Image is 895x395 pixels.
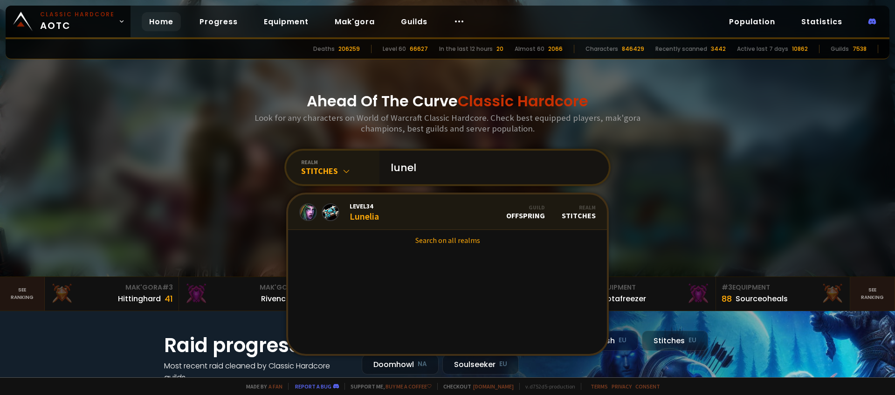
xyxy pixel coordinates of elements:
[362,354,439,374] div: Doomhowl
[142,12,181,31] a: Home
[50,283,173,292] div: Mak'Gora
[582,277,716,311] a: #2Equipment88Notafreezer
[439,45,493,53] div: In the last 12 hours
[261,293,290,305] div: Rivench
[515,45,544,53] div: Almost 60
[338,45,360,53] div: 206259
[386,383,432,390] a: Buy me a coffee
[179,277,313,311] a: Mak'Gora#2Rivench100
[711,45,726,53] div: 3442
[722,292,732,305] div: 88
[393,12,435,31] a: Guilds
[185,283,307,292] div: Mak'Gora
[622,45,644,53] div: 846429
[722,12,783,31] a: Population
[562,204,596,220] div: Stitches
[688,336,696,345] small: EU
[301,159,379,166] div: realm
[327,12,382,31] a: Mak'gora
[295,383,331,390] a: Report a bug
[506,204,545,211] div: Guild
[164,360,351,383] h4: Most recent raid cleaned by Classic Hardcore guilds
[301,166,379,176] div: Stitches
[850,277,895,311] a: Seeranking
[268,383,282,390] a: a fan
[410,45,428,53] div: 66627
[437,383,514,390] span: Checkout
[736,293,788,305] div: Sourceoheals
[831,45,849,53] div: Guilds
[655,45,707,53] div: Recently scanned
[45,277,179,311] a: Mak'Gora#3Hittinghard41
[256,12,316,31] a: Equipment
[473,383,514,390] a: [DOMAIN_NAME]
[601,293,646,305] div: Notafreezer
[612,383,632,390] a: Privacy
[506,204,545,220] div: Offspring
[418,360,427,369] small: NA
[499,360,507,369] small: EU
[587,283,710,292] div: Equipment
[350,202,379,222] div: Lunelia
[313,45,335,53] div: Deaths
[307,90,588,112] h1: Ahead Of The Curve
[40,10,115,33] span: AOTC
[737,45,788,53] div: Active last 7 days
[344,383,432,390] span: Support me,
[442,354,519,374] div: Soulseeker
[722,283,844,292] div: Equipment
[496,45,503,53] div: 20
[519,383,575,390] span: v. d752d5 - production
[548,45,563,53] div: 2066
[794,12,850,31] a: Statistics
[288,230,607,250] a: Search on all realms
[853,45,867,53] div: 7538
[722,283,732,292] span: # 3
[40,10,115,19] small: Classic Hardcore
[162,283,173,292] span: # 3
[458,90,588,111] span: Classic Hardcore
[619,336,626,345] small: EU
[385,151,598,184] input: Search a character...
[562,204,596,211] div: Realm
[118,293,161,305] div: Hittinghard
[164,331,351,360] h1: Raid progress
[635,383,660,390] a: Consent
[6,6,131,37] a: Classic HardcoreAOTC
[716,277,850,311] a: #3Equipment88Sourceoheals
[792,45,808,53] div: 10862
[288,194,607,230] a: Level34LuneliaGuildOffspringRealmStitches
[591,383,608,390] a: Terms
[350,202,379,210] span: Level 34
[251,112,644,134] h3: Look for any characters on World of Warcraft Classic Hardcore. Check best equipped players, mak'g...
[241,383,282,390] span: Made by
[192,12,245,31] a: Progress
[585,45,618,53] div: Characters
[383,45,406,53] div: Level 60
[642,331,708,351] div: Stitches
[165,292,173,305] div: 41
